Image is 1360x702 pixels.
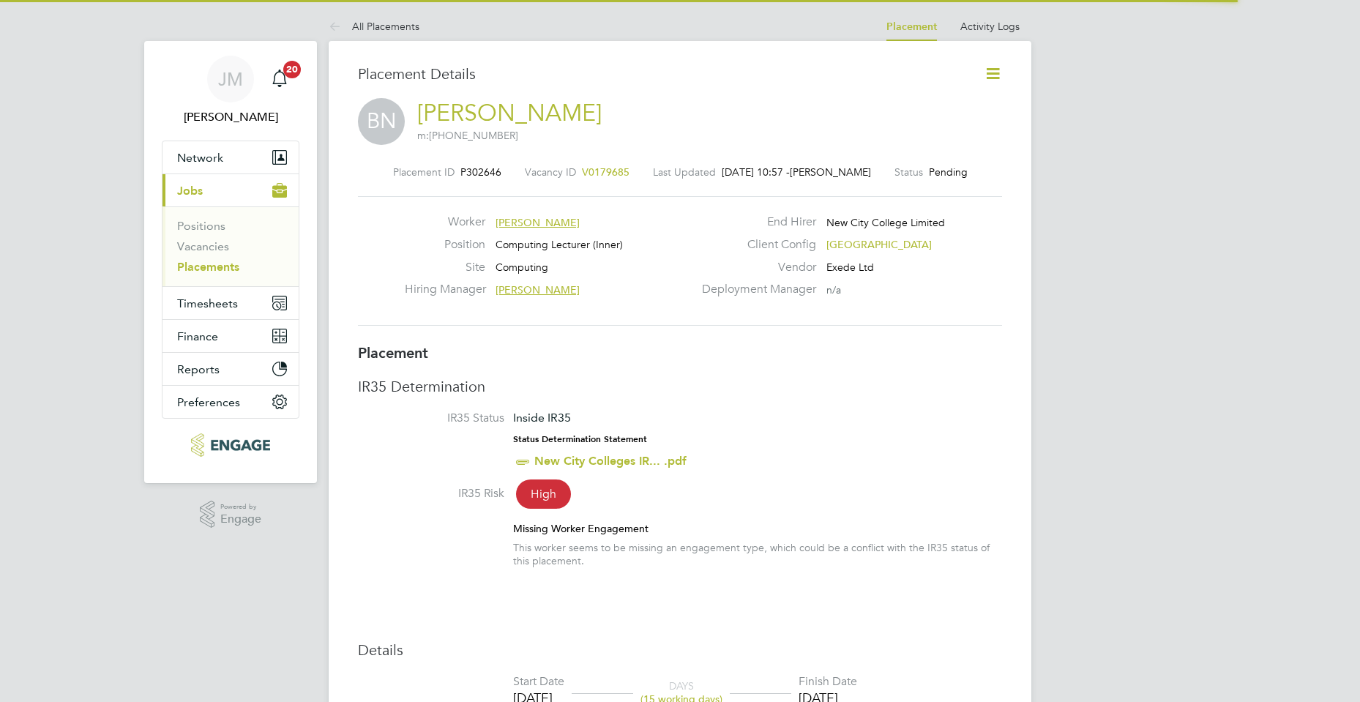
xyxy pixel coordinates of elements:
a: [PERSON_NAME] [417,99,602,127]
label: Worker [405,214,485,230]
strong: Status Determination Statement [513,434,647,444]
div: This worker seems to be missing an engagement type, which could be a conflict with the IR35 statu... [513,541,1002,567]
button: Timesheets [162,287,299,319]
label: Hiring Manager [405,282,485,297]
label: Status [894,165,923,179]
a: Positions [177,219,225,233]
span: 20 [283,61,301,78]
button: Finance [162,320,299,352]
a: All Placements [329,20,419,33]
div: Finish Date [799,674,857,690]
button: Jobs [162,174,299,206]
span: [PERSON_NAME] [790,165,871,179]
span: [PERSON_NAME] [496,283,580,296]
label: End Hirer [693,214,816,230]
h3: Details [358,641,1002,660]
span: New City College Limited [826,216,945,229]
span: JM [218,70,243,89]
label: Client Config [693,237,816,253]
span: [PERSON_NAME] [496,216,580,229]
a: Go to home page [162,433,299,457]
a: Placements [177,260,239,274]
span: Network [177,151,223,165]
label: Position [405,237,485,253]
span: Preferences [177,395,240,409]
span: Timesheets [177,296,238,310]
label: Vacancy ID [525,165,576,179]
span: [PHONE_NUMBER] [429,129,518,142]
nav: Main navigation [144,41,317,483]
span: [GEOGRAPHIC_DATA] [826,238,932,251]
div: Jobs [162,206,299,286]
span: Jobs [177,184,203,198]
span: n/a [826,283,841,296]
span: Reports [177,362,220,376]
label: Vendor [693,260,816,275]
span: Exede Ltd [826,261,874,274]
button: Preferences [162,386,299,418]
div: Start Date [513,674,564,690]
span: Pending [929,165,968,179]
button: Reports [162,353,299,385]
a: Powered byEngage [200,501,262,529]
span: V0179685 [582,165,629,179]
span: BN [358,98,405,145]
span: Jadene Martin [162,108,299,126]
b: Placement [358,344,428,362]
span: Finance [177,329,218,343]
h3: Placement Details [358,64,962,83]
span: [DATE] 10:57 - [722,165,790,179]
img: xede-logo-retina.png [191,433,269,457]
label: Placement ID [393,165,455,179]
a: Placement [886,20,937,33]
span: Powered by [220,501,261,513]
span: Computing [496,261,548,274]
span: m: [417,129,518,142]
a: Activity Logs [960,20,1020,33]
a: JM[PERSON_NAME] [162,56,299,126]
span: Engage [220,513,261,526]
a: New City Colleges IR... .pdf [534,454,687,468]
label: Last Updated [653,165,716,179]
span: Computing Lecturer (Inner) [496,238,623,251]
a: Vacancies [177,239,229,253]
label: Site [405,260,485,275]
span: High [516,479,571,509]
label: Deployment Manager [693,282,816,297]
span: P302646 [460,165,501,179]
button: Network [162,141,299,173]
div: Missing Worker Engagement [513,522,1002,535]
label: IR35 Status [358,411,504,426]
h3: IR35 Determination [358,377,1002,396]
span: Inside IR35 [513,411,571,425]
label: IR35 Risk [358,486,504,501]
a: 20 [265,56,294,102]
